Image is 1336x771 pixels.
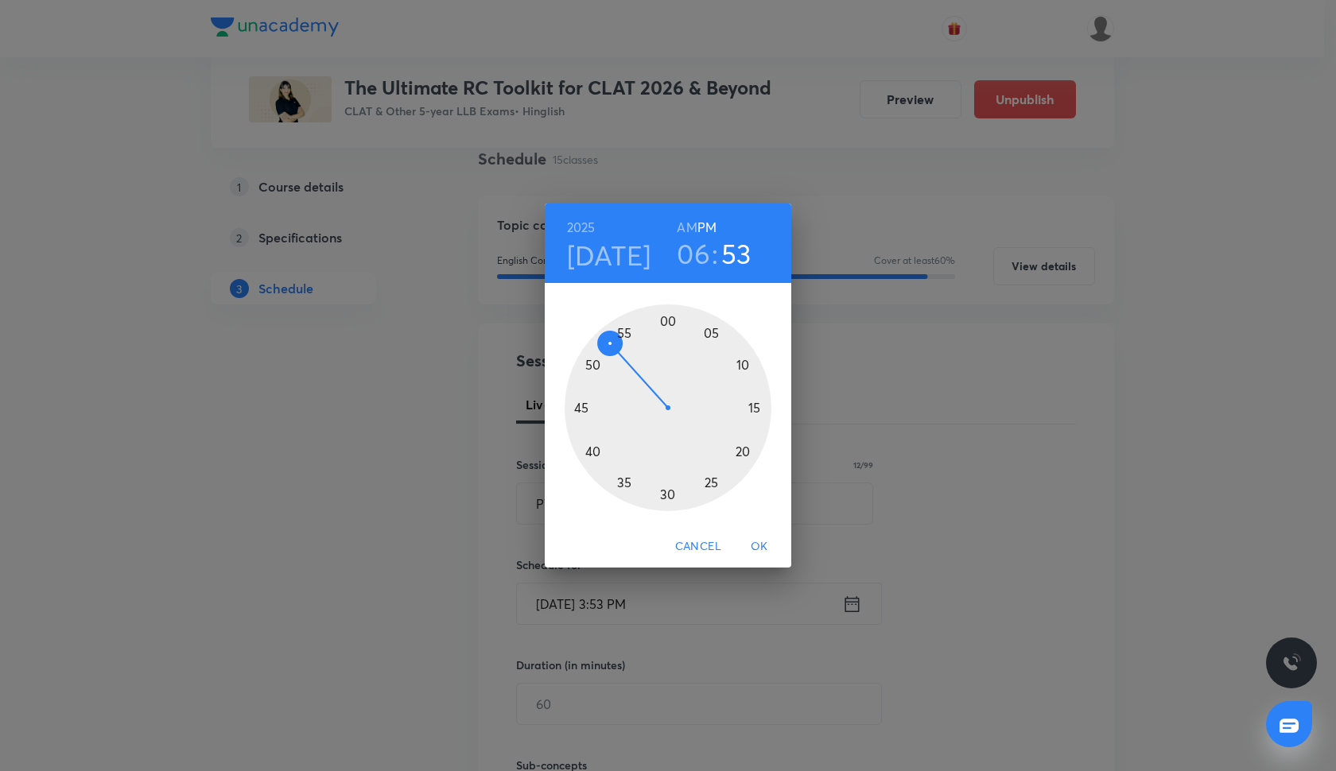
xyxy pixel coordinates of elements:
[712,237,718,270] h3: :
[675,537,721,556] span: Cancel
[677,237,710,270] button: 06
[567,238,651,272] button: [DATE]
[567,216,596,238] button: 2025
[697,216,717,238] button: PM
[740,537,779,556] span: OK
[669,532,728,561] button: Cancel
[721,237,751,270] button: 53
[677,216,697,238] button: AM
[734,532,785,561] button: OK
